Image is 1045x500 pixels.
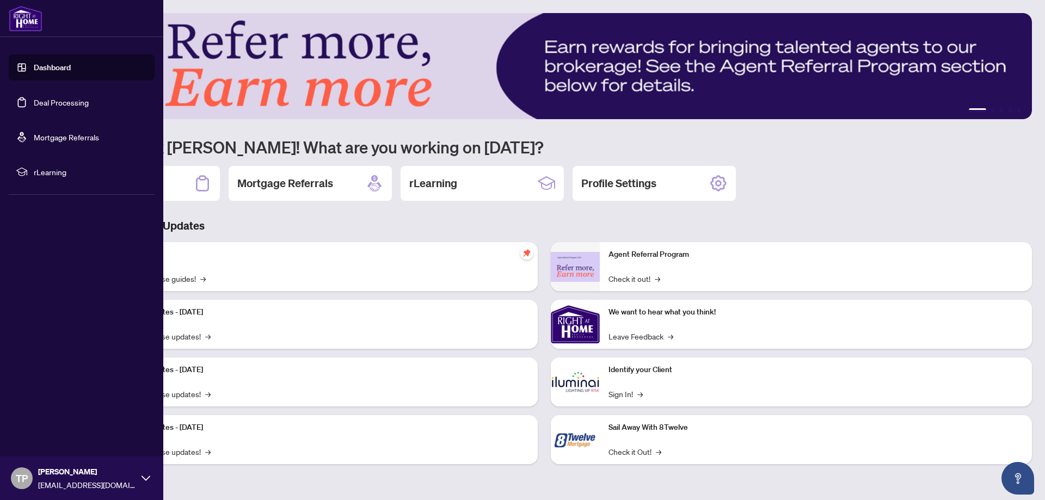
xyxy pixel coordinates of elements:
h2: Profile Settings [581,176,656,191]
span: → [200,273,206,285]
h3: Brokerage & Industry Updates [57,218,1032,233]
button: 5 [1017,108,1021,113]
span: [PERSON_NAME] [38,466,136,478]
h2: rLearning [409,176,457,191]
button: 3 [999,108,1004,113]
a: Mortgage Referrals [34,132,99,142]
img: We want to hear what you think! [551,300,600,349]
button: 1 [969,108,986,113]
p: Identify your Client [608,364,1023,376]
img: Agent Referral Program [551,252,600,282]
span: → [668,330,673,342]
span: → [205,446,211,458]
button: 4 [1008,108,1012,113]
a: Leave Feedback→ [608,330,673,342]
button: 2 [991,108,995,113]
span: → [205,388,211,400]
span: → [655,273,660,285]
a: Check it out!→ [608,273,660,285]
span: rLearning [34,166,147,178]
span: TP [16,471,28,486]
a: Sign In!→ [608,388,643,400]
span: → [637,388,643,400]
span: pushpin [520,246,533,260]
p: We want to hear what you think! [608,306,1023,318]
p: Agent Referral Program [608,249,1023,261]
h1: Welcome back [PERSON_NAME]! What are you working on [DATE]? [57,137,1032,157]
span: [EMAIL_ADDRESS][DOMAIN_NAME] [38,479,136,491]
img: Identify your Client [551,357,600,406]
img: Sail Away With 8Twelve [551,415,600,464]
p: Self-Help [114,249,529,261]
a: Dashboard [34,63,71,72]
p: Platform Updates - [DATE] [114,306,529,318]
span: → [656,446,661,458]
p: Platform Updates - [DATE] [114,422,529,434]
p: Sail Away With 8Twelve [608,422,1023,434]
button: Open asap [1001,462,1034,495]
a: Deal Processing [34,97,89,107]
a: Check it Out!→ [608,446,661,458]
p: Platform Updates - [DATE] [114,364,529,376]
img: logo [9,5,42,32]
span: → [205,330,211,342]
img: Slide 0 [57,13,1032,119]
h2: Mortgage Referrals [237,176,333,191]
